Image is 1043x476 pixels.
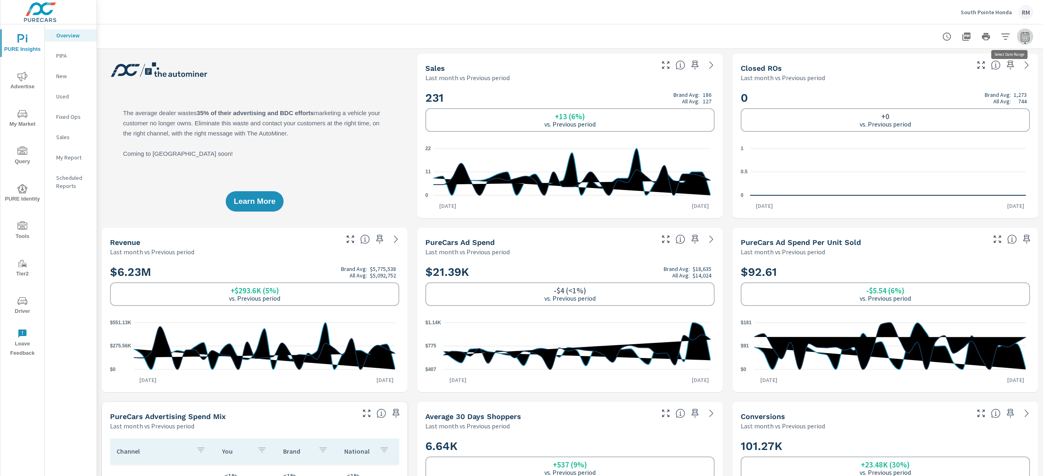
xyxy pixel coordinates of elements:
text: 22 [425,146,431,151]
p: [DATE] [444,376,472,384]
p: Used [56,92,90,100]
button: Make Fullscreen [659,407,672,420]
div: nav menu [0,24,44,361]
h2: 6.64K [425,439,715,453]
text: $275.56K [110,343,131,349]
p: 744 [1018,98,1027,105]
h5: Closed ROs [741,64,782,72]
p: vs. Previous period [860,469,911,476]
div: Overview [45,29,97,41]
h6: -$4 (<1%) [554,286,586,295]
text: 1 [741,146,744,151]
button: Make Fullscreen [975,407,988,420]
p: Last month vs Previous period [110,421,194,431]
text: $551.13K [110,320,131,325]
span: A rolling 30 day total of daily Shoppers on the dealership website, averaged over the selected da... [676,408,685,418]
text: $0 [741,367,746,372]
p: vs. Previous period [544,120,596,128]
a: See more details in report [1020,407,1033,420]
button: Make Fullscreen [659,233,672,246]
div: Used [45,90,97,103]
div: My Report [45,151,97,164]
p: Last month vs Previous period [741,421,825,431]
p: 186 [703,92,711,98]
button: Apply Filters [997,28,1014,45]
p: Last month vs Previous period [425,73,510,83]
span: Number of vehicles sold by the dealership over the selected date range. [Source: This data is sou... [676,60,685,70]
p: All Avg: [993,98,1011,105]
p: Last month vs Previous period [110,247,194,257]
p: vs. Previous period [544,469,596,476]
a: See more details in report [389,233,403,246]
h5: PureCars Ad Spend Per Unit Sold [741,238,861,247]
div: Sales [45,131,97,143]
p: Brand Avg: [673,92,700,98]
span: Save this to your personalized report [373,233,386,246]
text: $91 [741,343,749,349]
h2: $92.61 [741,265,1030,279]
h2: 231 [425,91,715,105]
span: My Market [3,109,42,129]
text: 11 [425,169,431,175]
span: Learn More [234,198,275,205]
a: See more details in report [705,233,718,246]
p: [DATE] [134,376,162,384]
h2: 0 [741,91,1030,105]
p: Last month vs Previous period [741,247,825,257]
h5: PureCars Advertising Spend Mix [110,412,226,421]
span: PURE Identity [3,184,42,204]
p: You [222,447,251,455]
div: RM [1019,5,1033,20]
span: Save this to your personalized report [1004,407,1017,420]
p: Last month vs Previous period [425,247,510,257]
span: Save this to your personalized report [689,59,702,72]
p: vs. Previous period [860,295,911,302]
p: New [56,72,90,80]
p: [DATE] [371,376,399,384]
h6: +13 (6%) [555,112,585,120]
div: Scheduled Reports [45,172,97,192]
p: [DATE] [686,202,715,210]
text: 0.5 [741,169,748,175]
p: Last month vs Previous period [425,421,510,431]
p: [DATE] [1001,376,1030,384]
h6: +23.48K (30%) [861,461,910,469]
h6: +537 (9%) [553,461,587,469]
span: The number of dealer-specified goals completed by a visitor. [Source: This data is provided by th... [991,408,1001,418]
div: New [45,70,97,82]
text: $1.14K [425,320,441,325]
button: Make Fullscreen [659,59,672,72]
h6: +$293.6K (5%) [231,286,279,295]
h2: $21.39K [425,265,715,279]
p: National [344,447,373,455]
button: Print Report [978,28,994,45]
button: Make Fullscreen [991,233,1004,246]
span: Driver [3,296,42,316]
p: Overview [56,31,90,39]
span: Query [3,146,42,166]
button: Make Fullscreen [344,233,357,246]
p: 1,273 [1014,92,1027,98]
span: Save this to your personalized report [689,233,702,246]
button: Make Fullscreen [360,407,373,420]
p: 127 [703,98,711,105]
span: Save this to your personalized report [1004,59,1017,72]
h5: Sales [425,64,445,72]
p: [DATE] [433,202,462,210]
p: Scheduled Reports [56,174,90,190]
span: This table looks at how you compare to the amount of budget you spend per channel as opposed to y... [376,408,386,418]
p: My Report [56,153,90,162]
h5: Average 30 Days Shoppers [425,412,521,421]
p: vs. Previous period [229,295,280,302]
p: South Pointe Honda [961,9,1012,16]
p: vs. Previous period [860,120,911,128]
span: Save this to your personalized report [689,407,702,420]
p: Brand Avg: [664,266,690,272]
span: Save this to your personalized report [1020,233,1033,246]
p: $14,024 [693,272,711,279]
p: Brand Avg: [985,92,1011,98]
text: 0 [741,192,744,198]
text: $775 [425,343,436,349]
span: Total sales revenue over the selected date range. [Source: This data is sourced from the dealer’s... [360,234,370,244]
button: Make Fullscreen [975,59,988,72]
